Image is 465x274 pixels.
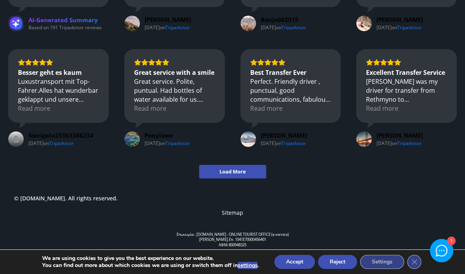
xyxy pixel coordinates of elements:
[250,77,331,104] div: Perfect. Friendly driver , punctual, good communications, fabulous vehicle. Couldn't fault a thin...
[407,255,421,269] button: Close GDPR Cookie Banner
[199,165,266,179] button: Load More
[281,25,306,31] a: View on Tripadvisor
[377,140,397,147] div: on
[377,140,392,147] div: [DATE]
[145,140,165,147] div: on
[250,104,283,113] div: Read more
[14,194,118,209] p: © [DOMAIN_NAME]. All rights reserved.
[145,25,160,31] div: [DATE]
[377,132,423,139] a: Review by Michelle D
[397,140,422,147] a: View on Tripadvisor
[281,25,306,31] div: Tripadvisor
[281,140,306,147] div: Tripadvisor
[377,16,423,23] span: [PERSON_NAME]
[261,25,276,31] div: [DATE]
[18,59,99,66] div: Rating: 5.0 out of 5
[366,77,447,104] div: [PERSON_NAME] was my driver for transfer from Rethmyno to [GEOGRAPHIC_DATA]. He arrived on time, ...
[42,262,259,269] p: You can find out more about which cookies we are using or switch them off in .
[261,16,299,23] a: Review by Banjo082015
[145,16,191,23] a: Review by Martin Č
[366,104,398,113] div: Read more
[281,140,306,147] a: View on Tripadvisor
[397,25,422,31] div: Tripadvisor
[165,25,190,31] a: View on Tripadvisor
[261,140,276,147] div: [DATE]
[145,140,160,147] div: [DATE]
[18,77,99,104] div: Luxustransport mit Top-Fahrer.Alles hat wunderbar geklappt und unsere Erwartungen bei Weitem über...
[8,131,24,147] a: View on Tripadvisor
[274,255,315,269] button: Accept
[447,237,455,246] div: 1
[28,132,94,139] span: Navigate25563386234
[356,16,372,31] img: Kara V
[238,262,258,269] button: settings
[14,232,451,248] div: Επωνυμία : [DOMAIN_NAME] - ONLINE TOURIST OFFICE (e-service) [PERSON_NAME].Επ. 1041Ε70000456401 Α...
[124,131,140,147] img: Ponylowe
[219,168,246,175] span: Load More
[165,140,190,147] a: View on Tripadvisor
[366,59,447,66] div: Rating: 5.0 out of 5
[240,16,256,31] img: Banjo082015
[145,132,173,139] span: Ponylowe
[165,25,190,31] div: Tripadvisor
[28,132,94,139] a: Review by Navigate25563386234
[261,16,299,23] span: Banjo082015
[397,140,422,147] div: Tripadvisor
[261,132,307,139] a: Review by Roger A
[134,68,215,77] div: Great service with a smile
[145,132,173,139] a: Review by Ponylowe
[28,140,49,147] div: on
[124,16,140,31] a: View on Tripadvisor
[124,131,140,147] a: View on Tripadvisor
[49,140,74,147] a: View on Tripadvisor
[377,25,392,31] div: [DATE]
[240,16,256,31] a: View on Tripadvisor
[356,131,372,147] a: View on Tripadvisor
[145,16,191,23] span: [PERSON_NAME]
[240,131,256,147] a: View on Tripadvisor
[134,104,166,113] div: Read more
[124,16,140,31] img: Martin Č
[28,25,102,30] span: Based on 191 Tripadvisor reviews
[397,25,422,31] a: View on Tripadvisor
[134,77,215,104] div: Great service. Polite, puntual. Had bottles of water available for us. Lovely Mercedes mini bus a...
[240,131,256,147] img: Roger A
[356,16,372,31] a: View on Tripadvisor
[377,16,423,23] a: Review by Kara V
[165,140,190,147] div: Tripadvisor
[377,25,397,31] div: on
[250,68,331,77] div: Best Transfer Ever
[366,68,447,77] div: Excellent Transfer Service
[42,255,259,262] p: We are using cookies to give you the best experience on our website.
[250,59,331,66] div: Rating: 5.0 out of 5
[360,255,404,269] button: Settings
[28,140,44,147] div: [DATE]
[377,132,423,139] span: [PERSON_NAME]
[261,25,281,31] div: on
[134,59,215,66] div: Rating: 5.0 out of 5
[18,104,50,113] div: Read more
[261,140,281,147] div: on
[261,132,307,139] span: [PERSON_NAME]
[145,25,165,31] div: on
[49,140,74,147] div: Tripadvisor
[28,16,98,23] span: AI-Generated Summary
[356,131,372,147] img: Michelle D
[318,255,357,269] button: Reject
[18,68,99,77] div: Besser geht es kaum
[222,209,243,216] a: Sitemap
